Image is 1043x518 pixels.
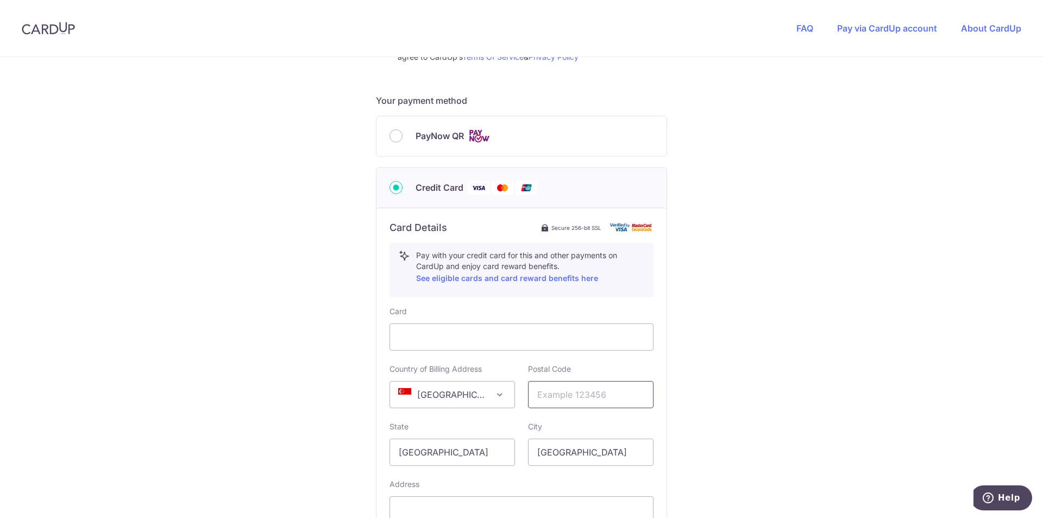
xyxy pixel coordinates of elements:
span: Credit Card [416,181,463,194]
span: PayNow QR [416,129,464,142]
label: City [528,421,542,432]
iframe: Opens a widget where you can find more information [973,485,1032,513]
a: Pay via CardUp account [837,23,937,34]
label: Country of Billing Address [389,364,482,375]
p: Pay with your credit card for this and other payments on CardUp and enjoy card reward benefits. [416,250,644,285]
img: Visa [468,181,489,195]
a: About CardUp [961,23,1021,34]
img: Cards logo [468,129,490,143]
label: State [389,421,409,432]
span: Secure 256-bit SSL [551,223,601,232]
a: Privacy Policy [529,52,579,61]
a: FAQ [796,23,813,34]
img: card secure [610,223,654,232]
label: Card [389,306,407,317]
label: Postal Code [528,364,571,375]
img: CardUp [22,22,75,35]
div: PayNow QR Cards logo [389,129,654,143]
img: Union Pay [516,181,537,195]
span: Singapore [389,381,515,408]
a: See eligible cards and card reward benefits here [416,273,598,283]
input: Example 123456 [528,381,654,408]
div: Credit Card Visa Mastercard Union Pay [389,181,654,195]
a: Terms Of Service [462,52,524,61]
img: Mastercard [492,181,513,195]
h5: Your payment method [376,94,667,107]
label: Address [389,479,419,490]
h6: Card Details [389,221,447,234]
iframe: Secure card payment input frame [399,330,644,344]
span: Singapore [390,382,514,408]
